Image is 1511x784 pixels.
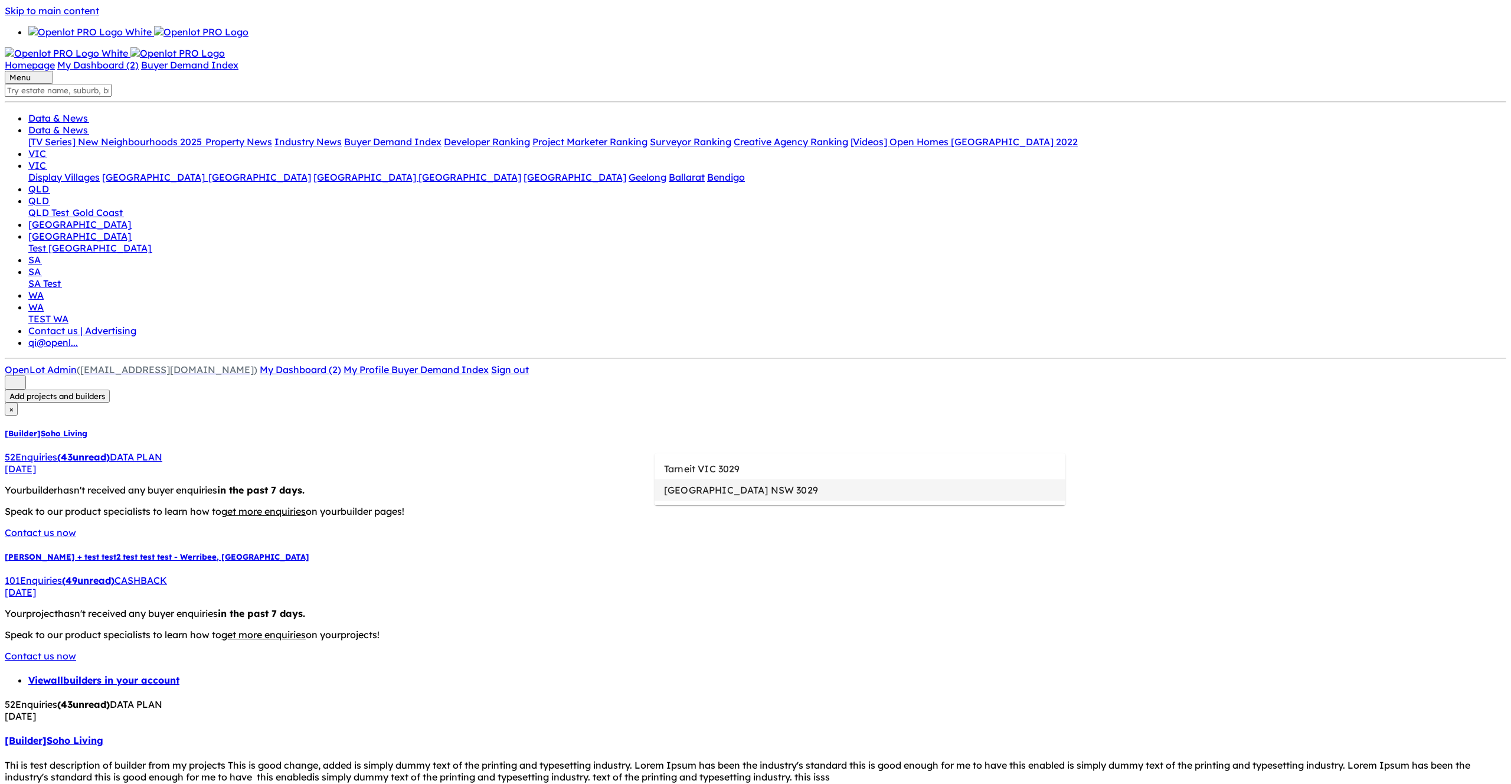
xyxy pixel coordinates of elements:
a: Geelong [629,171,666,183]
a: SA [28,266,42,277]
span: [DATE] [5,586,36,598]
a: Ballarat [669,171,705,183]
strong: ( unread) [57,451,110,463]
a: WA [28,301,44,313]
strong: ( unread) [62,574,115,586]
a: Sign out [491,364,529,375]
span: × [9,404,13,414]
li: [GEOGRAPHIC_DATA] NSW 3029 [655,479,1065,501]
u: get more enquiries [221,505,306,517]
button: Toggle navigation [5,71,53,84]
a: Buyer Demand Index [344,136,441,148]
a: TEST WA [28,313,68,325]
li: Tarneit VIC 3029 [655,458,1065,479]
strong: ( unread) [57,698,110,710]
h5: [Builder] Soho Living [5,429,1506,438]
button: Add projects and builders [5,390,110,403]
a: Property News [205,136,272,148]
div: 101 Enquir ies [5,574,1506,586]
a: Bendigo [707,171,745,183]
a: [GEOGRAPHIC_DATA] [524,171,626,183]
span: [DATE] [5,463,36,475]
a: Creative Agency Ranking [734,136,848,148]
a: Test [GEOGRAPHIC_DATA] [28,242,152,254]
a: SA [28,254,42,266]
a: Data & News [28,124,89,136]
a: Developer Ranking [444,136,530,148]
a: [Videos] Open Homes [GEOGRAPHIC_DATA] 2022 [851,136,1078,148]
b: in the past 7 days. [218,607,305,619]
span: qi@openl... [28,337,78,348]
a: [GEOGRAPHIC_DATA] [28,230,132,242]
p: Your builder hasn't received any buyer enquiries [5,484,1506,496]
a: Surveyor Ranking [650,136,731,148]
span: 43 [61,451,73,463]
a: WA [28,289,44,301]
span: My Profile [344,364,389,375]
p: Thi is test description of builder from my projects This is good change, added is simply dummy te... [5,759,1506,783]
a: Industry News [274,136,342,148]
a: My Dashboard (2) [260,364,341,375]
button: Close [5,403,18,416]
a: Data & News [28,112,89,124]
nav: breadcrumb [5,674,1506,686]
img: Openlot PRO Logo [154,26,248,38]
img: Openlot PRO Logo [130,47,225,59]
img: Openlot PRO Logo White [28,26,152,38]
a: My Dashboard (2) [57,59,139,71]
a: Gold Coast [73,207,124,218]
h5: [PERSON_NAME] + test test2 test test test - Werribee , [GEOGRAPHIC_DATA] [5,552,1506,561]
span: DATA PLAN [110,451,162,463]
b: in the past 7 days. [217,484,305,496]
a: [GEOGRAPHIC_DATA] [208,171,311,183]
span: CASHBACK [115,574,167,586]
a: Skip to main content [5,5,99,17]
a: [GEOGRAPHIC_DATA] [GEOGRAPHIC_DATA] [313,171,521,183]
a: VIC [28,148,47,159]
a: Display Villages [28,171,100,183]
a: [TV Series] New Neighbourhoods 2025 [28,136,205,148]
a: [GEOGRAPHIC_DATA] [28,218,132,230]
a: Contact us now [5,650,76,662]
span: Menu [9,73,31,82]
input: Try estate name, suburb, builder or developer [5,84,112,97]
a: Contact us now [5,527,76,538]
img: Openlot PRO Logo White [5,47,128,59]
span: 49 [66,574,77,586]
div: 52 Enquir ies [5,451,1506,463]
p: Your project hasn't received any buyer enquiries [5,607,1506,619]
span: DATA PLAN [110,698,162,710]
u: get more enquiries [221,629,306,641]
a: Contact us | Advertising [28,325,136,337]
span: 43 [61,698,73,710]
a: SA Test [28,277,62,289]
a: VIC [28,159,47,171]
a: [GEOGRAPHIC_DATA] [102,171,208,183]
div: [DATE] [5,710,1506,722]
a: Project Marketer Ranking [532,136,647,148]
img: sort.svg [9,377,21,386]
a: Homepage [5,59,55,71]
p: Speak to our product specialists to learn how to on your projects ! [5,629,1506,641]
span: ([EMAIL_ADDRESS][DOMAIN_NAME]) [77,364,257,375]
a: Buyer Demand Index [391,364,489,375]
p: Speak to our product specialists to learn how to on your builder pages ! [5,505,1506,517]
div: 52 Enquir ies [5,698,1506,710]
a: [Builder]Soho Living [5,734,103,746]
a: OpenLot Admin [5,364,257,375]
a: QLD [28,195,50,207]
a: QLD [28,183,50,195]
a: Buyer Demand Index [141,59,238,71]
a: QLD Test [28,207,73,218]
a: Viewallbuilders in your account [28,674,179,686]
